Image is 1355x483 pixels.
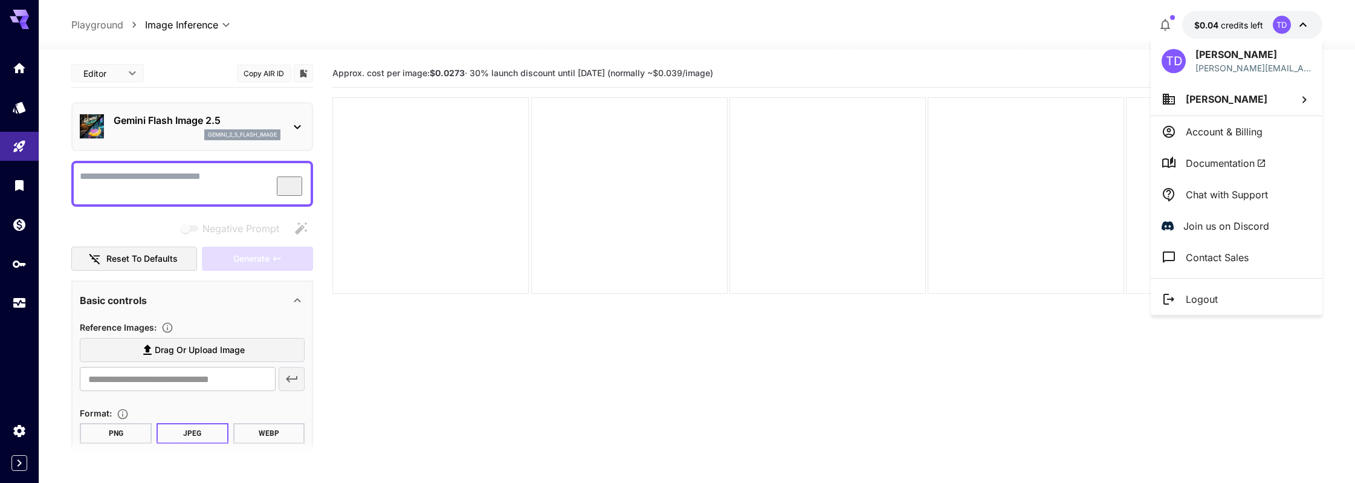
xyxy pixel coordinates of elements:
p: [PERSON_NAME][EMAIL_ADDRESS][DOMAIN_NAME] [1195,62,1311,74]
p: Account & Billing [1186,125,1263,139]
p: Contact Sales [1186,250,1249,265]
div: tim.dallacqia@gmail.com [1195,62,1311,74]
button: [PERSON_NAME] [1151,83,1322,115]
p: Join us on Discord [1183,219,1269,233]
p: Chat with Support [1186,187,1268,202]
span: [PERSON_NAME] [1186,93,1267,105]
p: [PERSON_NAME] [1195,47,1311,62]
p: Logout [1186,292,1218,306]
div: TD [1162,49,1186,73]
span: Documentation [1186,156,1266,170]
